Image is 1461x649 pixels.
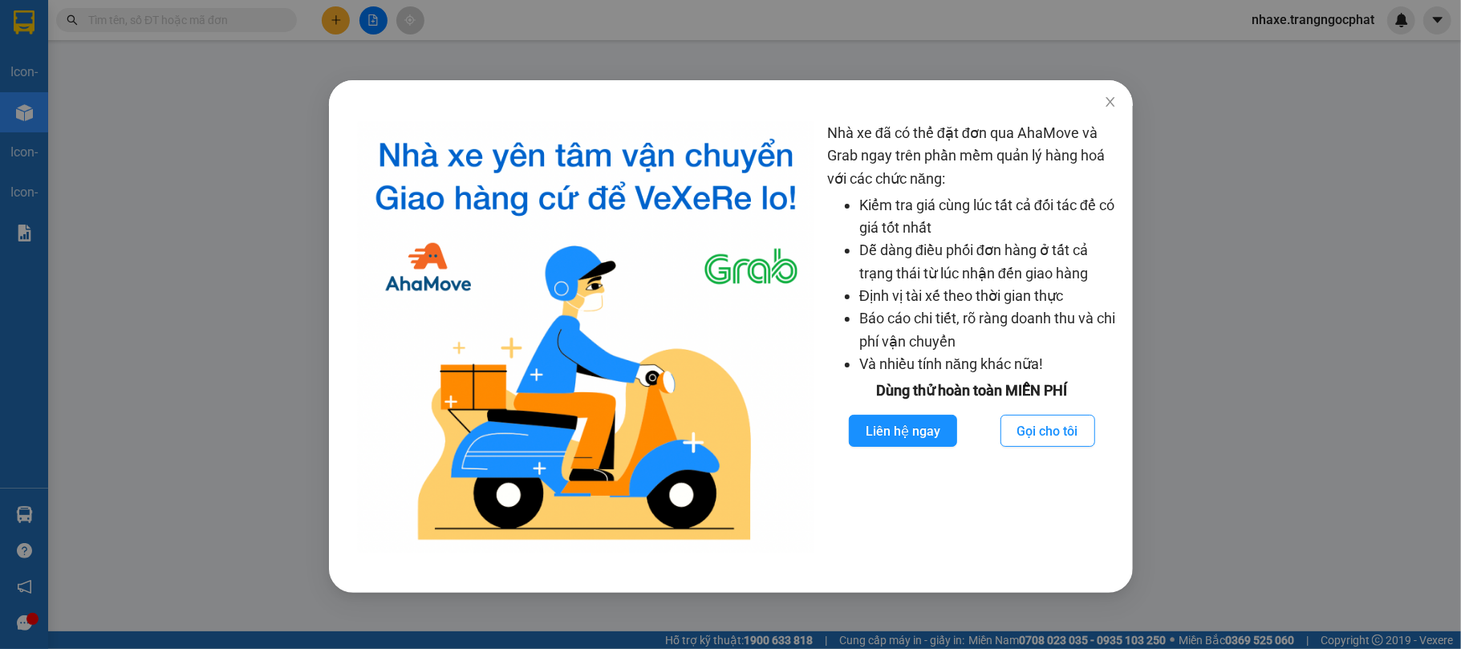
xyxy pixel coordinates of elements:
button: Liên hệ ngay [849,415,957,447]
span: close [1103,95,1116,108]
img: logo [358,122,814,553]
div: Dùng thử hoàn toàn MIỄN PHÍ [827,379,1117,402]
button: Gọi cho tôi [1000,415,1094,447]
li: Báo cáo chi tiết, rõ ràng doanh thu và chi phí vận chuyển [859,307,1117,353]
button: Close [1087,80,1132,125]
li: Và nhiều tính năng khác nữa! [859,353,1117,375]
li: Kiểm tra giá cùng lúc tất cả đối tác để có giá tốt nhất [859,194,1117,240]
span: Gọi cho tôi [1017,421,1077,441]
li: Dễ dàng điều phối đơn hàng ở tất cả trạng thái từ lúc nhận đến giao hàng [859,239,1117,285]
div: Nhà xe đã có thể đặt đơn qua AhaMove và Grab ngay trên phần mềm quản lý hàng hoá với các chức năng: [827,122,1117,553]
span: Liên hệ ngay [866,421,940,441]
li: Định vị tài xế theo thời gian thực [859,285,1117,307]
